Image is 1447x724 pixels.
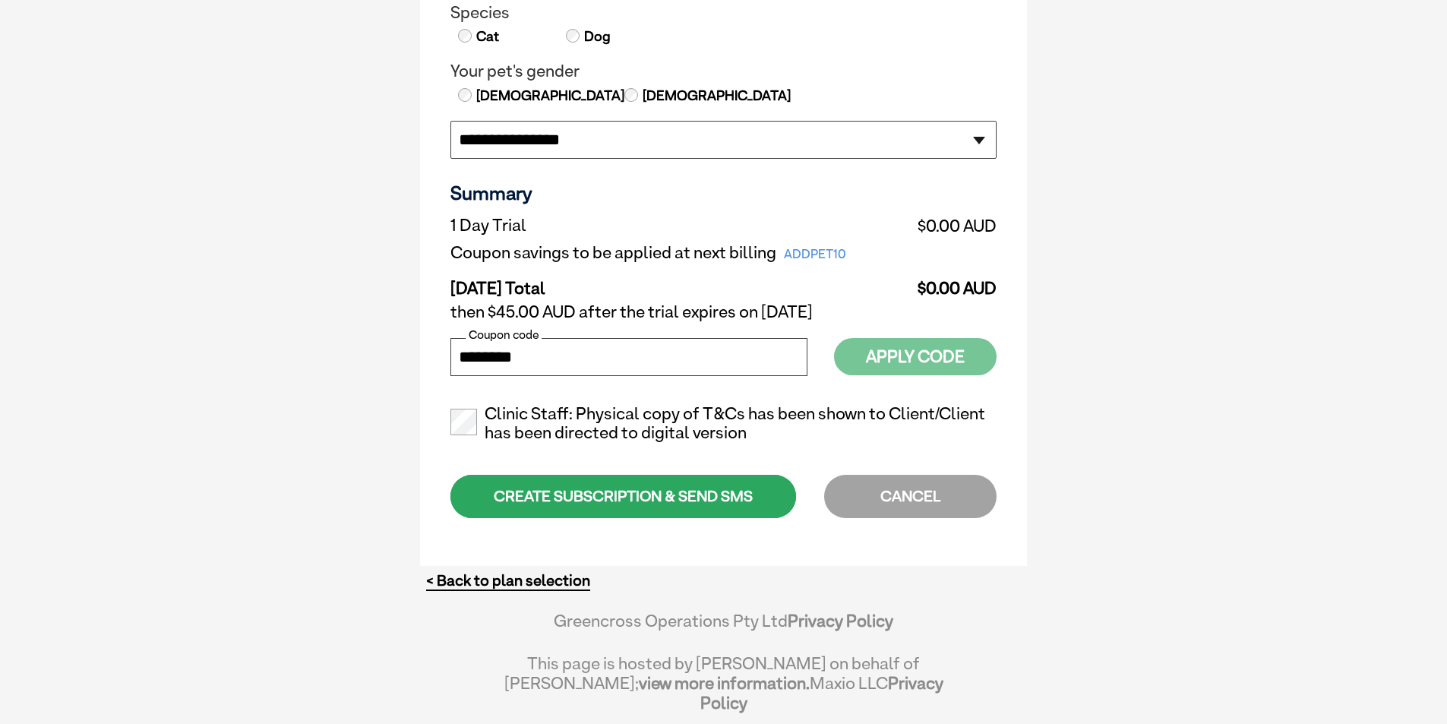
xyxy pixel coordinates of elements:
td: $0.00 AUD [904,267,997,299]
a: Privacy Policy [700,673,943,713]
div: CREATE SUBSCRIPTION & SEND SMS [450,475,796,518]
a: view more information. [639,673,810,693]
div: This page is hosted by [PERSON_NAME] on behalf of [PERSON_NAME]; Maxio LLC [504,646,943,713]
td: 1 Day Trial [450,212,904,239]
button: Apply Code [834,338,997,375]
input: Clinic Staff: Physical copy of T&Cs has been shown to Client/Client has been directed to digital ... [450,409,477,435]
td: $0.00 AUD [904,212,997,239]
label: Clinic Staff: Physical copy of T&Cs has been shown to Client/Client has been directed to digital ... [450,404,997,444]
td: [DATE] Total [450,267,904,299]
span: ADDPET10 [776,244,854,265]
div: Greencross Operations Pty Ltd [504,611,943,646]
legend: Your pet's gender [450,62,997,81]
a: Privacy Policy [788,611,893,631]
td: Coupon savings to be applied at next billing [450,239,904,267]
td: then $45.00 AUD after the trial expires on [DATE] [450,299,997,326]
div: CANCEL [824,475,997,518]
a: < Back to plan selection [426,571,590,590]
legend: Species [450,3,997,23]
h3: Summary [450,182,997,204]
label: Coupon code [466,328,542,342]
